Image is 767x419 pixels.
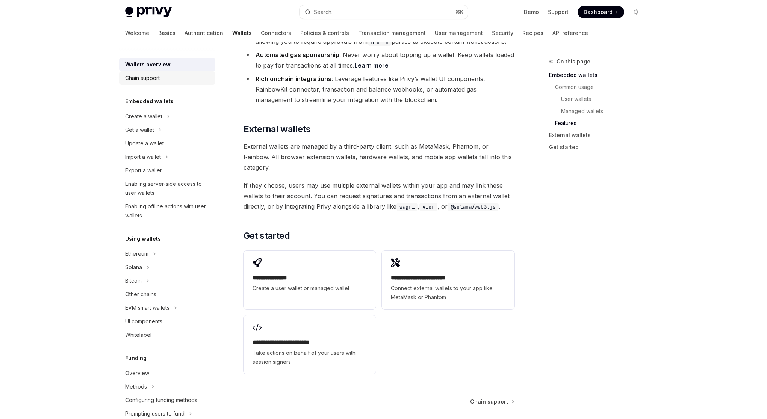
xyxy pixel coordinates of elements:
[300,5,468,19] button: Search...⌘K
[119,380,215,393] button: Methods
[256,75,331,83] strong: Rich onchain integrations
[119,150,215,164] button: Import a wallet
[125,354,147,363] h5: Funding
[125,409,185,418] div: Prompting users to fund
[119,164,215,177] a: Export a wallet
[232,24,252,42] a: Wallets
[549,129,648,141] a: External wallets
[522,24,543,42] a: Recipes
[244,230,290,242] span: Get started
[125,382,147,391] div: Methods
[119,71,215,85] a: Chain support
[354,62,389,69] a: Learn more
[119,110,215,123] button: Create a wallet
[119,315,215,328] a: UI components
[125,7,172,17] img: light logo
[549,81,648,93] a: Common usage
[548,8,569,16] a: Support
[125,166,162,175] div: Export a wallet
[125,24,149,42] a: Welcome
[125,202,211,220] div: Enabling offline actions with user wallets
[448,203,499,211] code: @solana/web3.js
[261,24,291,42] a: Connectors
[125,74,160,83] div: Chain support
[125,263,142,272] div: Solana
[419,203,437,211] code: viem
[119,137,215,150] a: Update a wallet
[125,139,164,148] div: Update a wallet
[125,396,197,405] div: Configuring funding methods
[125,290,156,299] div: Other chains
[125,112,162,121] div: Create a wallet
[119,200,215,222] a: Enabling offline actions with user wallets
[125,330,151,339] div: Whitelabel
[244,180,514,212] span: If they choose, users may use multiple external wallets within your app and may link these wallet...
[358,24,426,42] a: Transaction management
[256,51,339,59] strong: Automated gas sponsorship
[125,249,148,258] div: Ethereum
[549,117,648,129] a: Features
[244,141,514,173] span: External wallets are managed by a third-party client, such as MetaMask, Phantom, or Rainbow. All ...
[455,9,463,15] span: ⌘ K
[300,24,349,42] a: Policies & controls
[244,74,514,105] li: : Leverage features like Privy’s wallet UI components, RainbowKit connector, transaction and bala...
[119,328,215,342] a: Whitelabel
[125,303,169,312] div: EVM smart wallets
[578,6,624,18] a: Dashboard
[125,152,161,161] div: Import a wallet
[185,24,223,42] a: Authentication
[125,317,162,326] div: UI components
[630,6,642,18] button: Toggle dark mode
[552,24,588,42] a: API reference
[549,69,648,81] a: Embedded wallets
[253,284,367,293] span: Create a user wallet or managed wallet
[119,58,215,71] a: Wallets overview
[158,24,175,42] a: Basics
[119,366,215,380] a: Overview
[396,203,418,211] code: wagmi
[435,24,483,42] a: User management
[492,24,513,42] a: Security
[549,105,648,117] a: Managed wallets
[119,393,215,407] a: Configuring funding methods
[557,57,590,66] span: On this page
[391,284,505,302] span: Connect external wallets to your app like MetaMask or Phantom
[125,60,171,69] div: Wallets overview
[119,288,215,301] a: Other chains
[253,348,367,366] span: Take actions on behalf of your users with session signers
[244,50,514,71] li: : Never worry about topping up a wallet. Keep wallets loaded to pay for transactions at all times.
[549,141,648,153] a: Get started
[125,125,154,134] div: Get a wallet
[119,261,215,274] button: Solana
[125,179,211,197] div: Enabling server-side access to user wallets
[119,274,215,288] button: Bitcoin
[314,8,335,17] div: Search...
[119,123,215,137] button: Get a wallet
[125,97,174,106] h5: Embedded wallets
[244,123,310,135] span: External wallets
[119,301,215,315] button: EVM smart wallets
[125,276,142,285] div: Bitcoin
[125,369,149,378] div: Overview
[584,8,613,16] span: Dashboard
[549,93,648,105] a: User wallets
[119,177,215,200] a: Enabling server-side access to user wallets
[125,234,161,243] h5: Using wallets
[119,247,215,261] button: Ethereum
[524,8,539,16] a: Demo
